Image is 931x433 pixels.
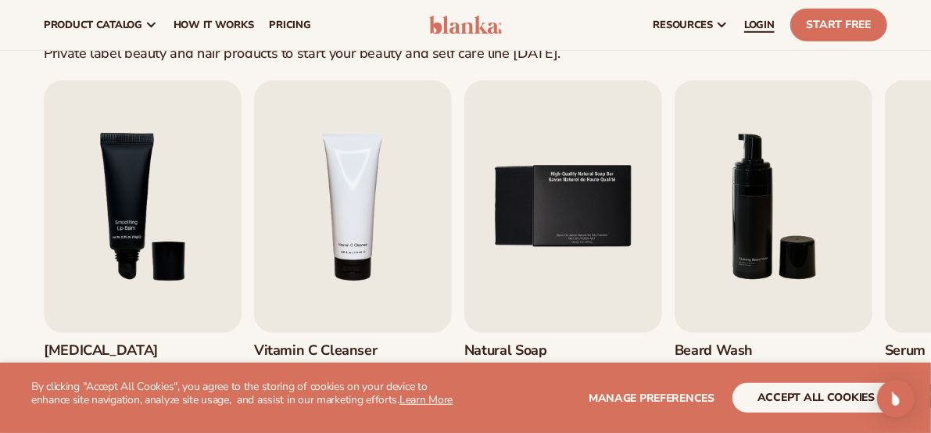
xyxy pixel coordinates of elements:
p: By clicking "Accept All Cookies", you agree to the storing of cookies on your device to enhance s... [31,381,466,407]
span: LOGIN [744,19,775,31]
a: 3 / 9 [44,81,242,408]
a: Start Free [790,9,887,41]
h3: [MEDICAL_DATA] [44,342,158,360]
a: 4 / 9 [254,81,452,408]
h3: Beard Wash [675,342,771,360]
div: Private label beauty and hair products to start your beauty and self care line [DATE]. [44,45,560,63]
span: resources [653,19,713,31]
button: accept all cookies [732,383,900,413]
a: 5 / 9 [464,81,662,408]
span: pricing [269,19,310,31]
span: How It Works [174,19,254,31]
h3: Natural Soap [464,342,560,360]
span: Manage preferences [589,391,714,406]
h3: Vitamin C Cleanser [254,342,378,360]
a: 6 / 9 [675,81,872,408]
a: Learn More [399,392,453,407]
span: product catalog [44,19,142,31]
div: Open Intercom Messenger [877,380,915,417]
button: Manage preferences [589,383,714,413]
img: logo [429,16,503,34]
